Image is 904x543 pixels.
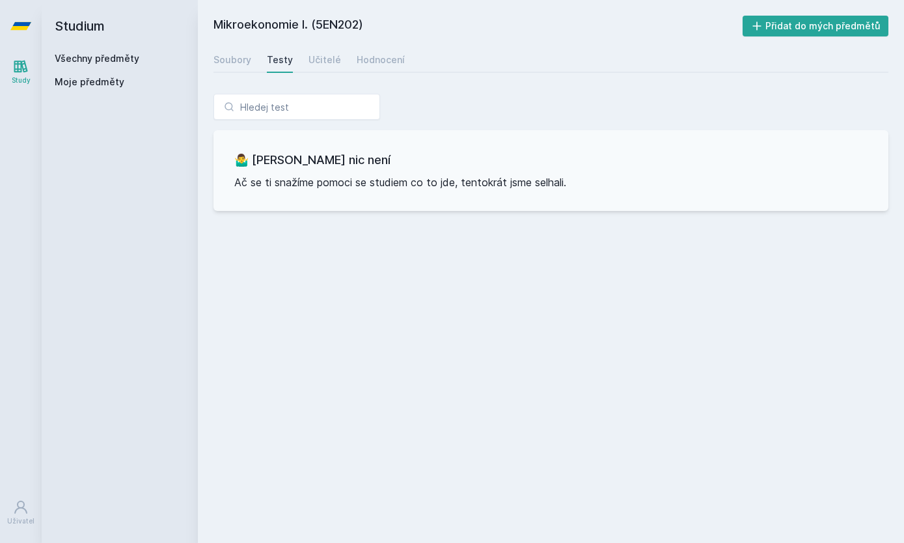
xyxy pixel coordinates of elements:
[267,47,293,73] a: Testy
[234,174,868,190] p: Ač se ti snažíme pomoci se studiem co to jde, tentokrát jsme selhali.
[213,94,380,120] input: Hledej test
[7,516,34,526] div: Uživatel
[267,53,293,66] div: Testy
[55,76,124,89] span: Moje předměty
[743,16,889,36] button: Přidat do mých předmětů
[308,53,341,66] div: Učitelé
[3,493,39,533] a: Uživatel
[213,16,743,36] h2: Mikroekonomie I. (5EN202)
[357,53,405,66] div: Hodnocení
[234,151,868,169] h3: 🤷‍♂️ [PERSON_NAME] nic není
[308,47,341,73] a: Učitelé
[213,47,251,73] a: Soubory
[55,53,139,64] a: Všechny předměty
[12,76,31,85] div: Study
[357,47,405,73] a: Hodnocení
[3,52,39,92] a: Study
[213,53,251,66] div: Soubory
